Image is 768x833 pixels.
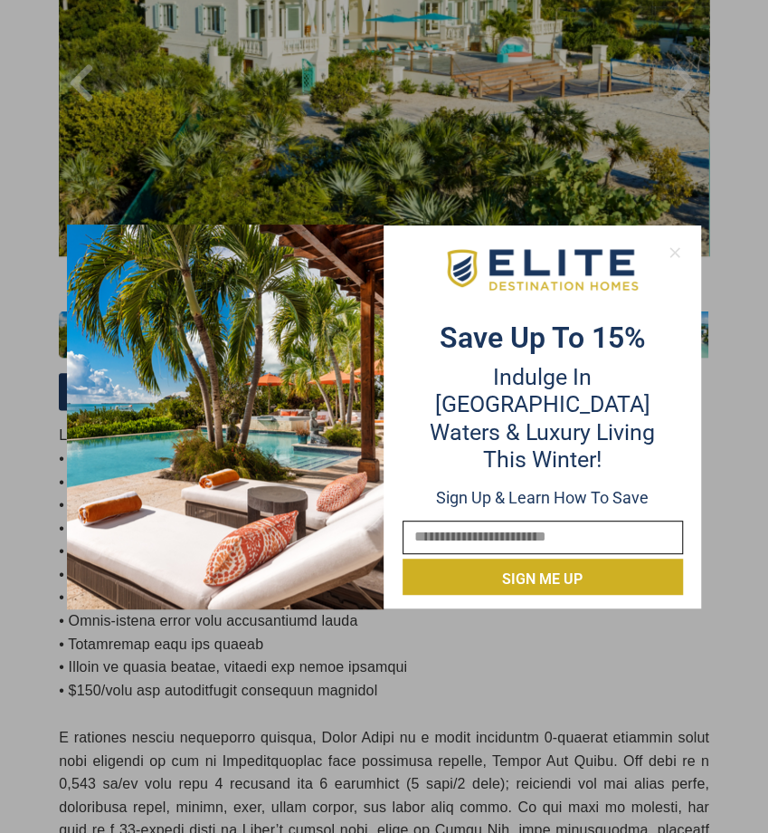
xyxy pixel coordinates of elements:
[67,225,384,609] img: Desktop-Opt-in-2025-01-10T154433.560.png
[403,559,683,595] button: Sign me up
[435,364,650,417] span: Indulge in [GEOGRAPHIC_DATA]
[444,244,640,297] img: EDH-Logo-Horizontal-217-58px.png
[430,419,655,445] span: Waters & Luxury Living
[661,239,687,266] button: Close
[403,521,683,554] input: Email
[483,446,602,473] span: this winter!
[436,488,649,507] span: Sign up & learn how to save
[440,321,646,355] strong: Save up to 15%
